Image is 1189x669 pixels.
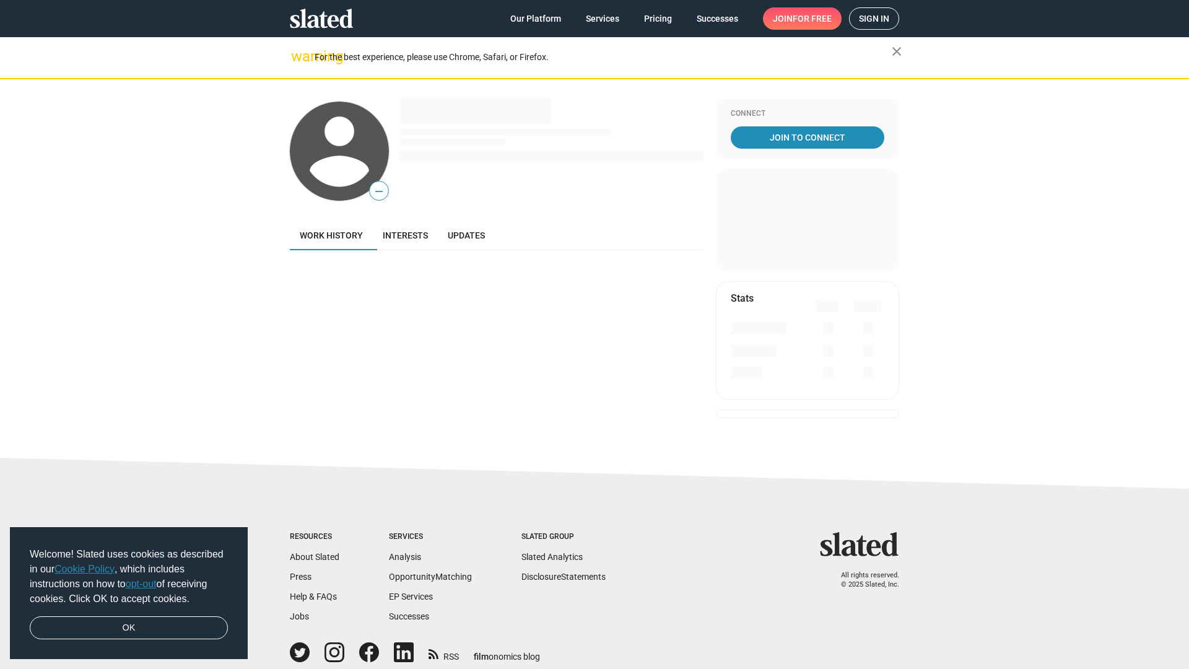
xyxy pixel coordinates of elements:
[438,221,495,250] a: Updates
[859,8,889,29] span: Sign in
[510,7,561,30] span: Our Platform
[521,552,583,562] a: Slated Analytics
[290,221,373,250] a: Work history
[889,44,904,59] mat-icon: close
[290,532,339,542] div: Resources
[644,7,672,30] span: Pricing
[849,7,899,30] a: Sign in
[389,572,472,582] a: OpportunityMatching
[30,547,228,606] span: Welcome! Slated uses cookies as described in our , which includes instructions on how to of recei...
[448,230,485,240] span: Updates
[733,126,882,149] span: Join To Connect
[687,7,748,30] a: Successes
[731,126,884,149] a: Join To Connect
[290,572,311,582] a: Press
[30,616,228,640] a: dismiss cookie message
[500,7,571,30] a: Our Platform
[126,579,157,589] a: opt-out
[828,571,899,589] p: All rights reserved. © 2025 Slated, Inc.
[10,527,248,660] div: cookieconsent
[383,230,428,240] span: Interests
[521,532,606,542] div: Slated Group
[763,7,842,30] a: Joinfor free
[634,7,682,30] a: Pricing
[697,7,738,30] span: Successes
[389,611,429,621] a: Successes
[731,109,884,119] div: Connect
[54,564,115,574] a: Cookie Policy
[389,552,421,562] a: Analysis
[773,7,832,30] span: Join
[474,641,540,663] a: filmonomics blog
[290,592,337,601] a: Help & FAQs
[291,49,306,64] mat-icon: warning
[731,292,754,305] mat-card-title: Stats
[576,7,629,30] a: Services
[429,644,459,663] a: RSS
[389,592,433,601] a: EP Services
[315,49,892,66] div: For the best experience, please use Chrome, Safari, or Firefox.
[373,221,438,250] a: Interests
[290,552,339,562] a: About Slated
[290,611,309,621] a: Jobs
[793,7,832,30] span: for free
[474,652,489,662] span: film
[300,230,363,240] span: Work history
[521,572,606,582] a: DisclosureStatements
[370,183,388,199] span: —
[586,7,619,30] span: Services
[389,532,472,542] div: Services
